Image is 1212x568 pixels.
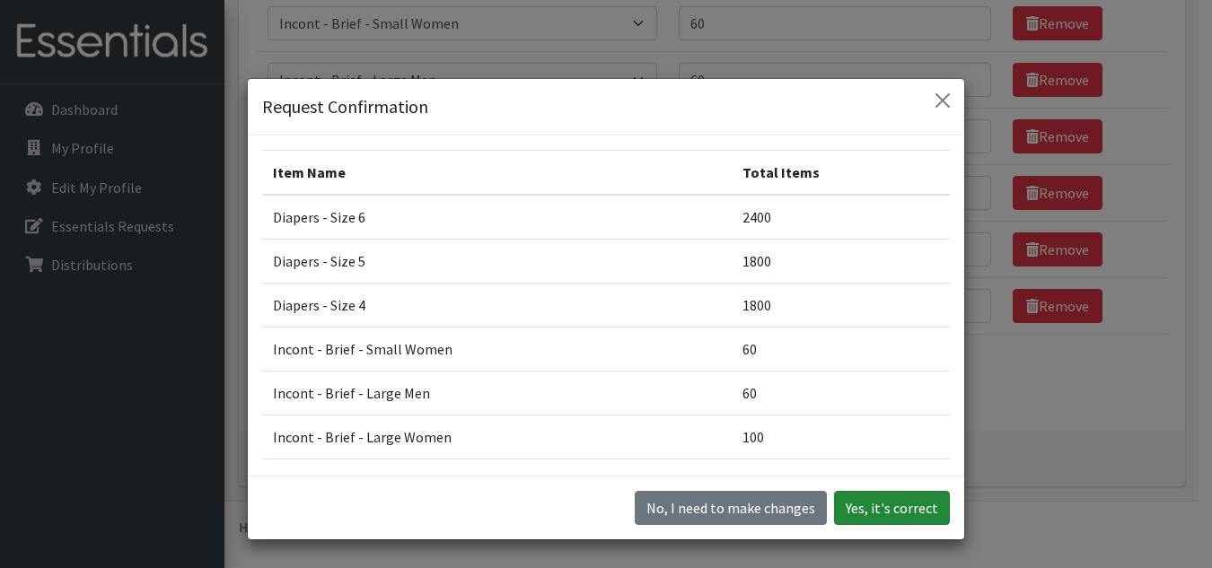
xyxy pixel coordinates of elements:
td: 60 [732,459,950,502]
td: Diapers - Size 4 [262,283,732,327]
th: Item Name [262,150,732,195]
td: Incont - Brief - X-Large Women [262,459,732,502]
h5: Request Confirmation [262,93,428,120]
td: 1800 [732,239,950,283]
td: Incont - Brief - Large Women [262,415,732,459]
button: Close [928,86,957,115]
td: Incont - Brief - Small Women [262,327,732,371]
td: Diapers - Size 6 [262,195,732,240]
td: 60 [732,371,950,415]
td: 60 [732,327,950,371]
th: Total Items [732,150,950,195]
button: Yes, it's correct [834,491,950,525]
td: Incont - Brief - Large Men [262,371,732,415]
td: Diapers - Size 5 [262,239,732,283]
button: No I need to make changes [635,491,827,525]
td: 1800 [732,283,950,327]
td: 100 [732,415,950,459]
td: 2400 [732,195,950,240]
